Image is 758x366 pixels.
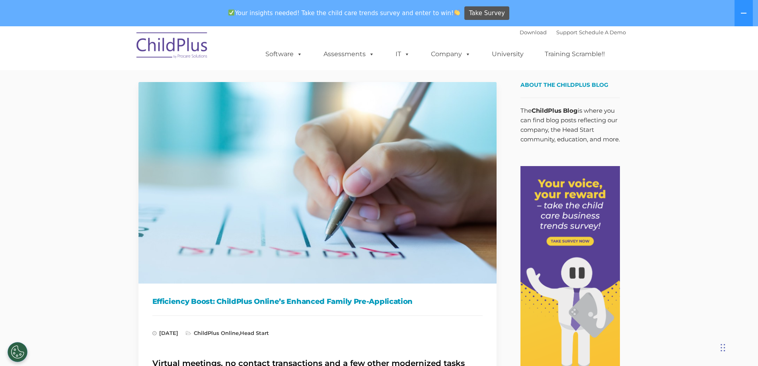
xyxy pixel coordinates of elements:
[423,46,479,62] a: Company
[484,46,532,62] a: University
[464,6,509,20] a: Take Survey
[316,46,382,62] a: Assessments
[240,330,269,336] a: Head Start
[228,10,234,16] img: ✅
[532,107,578,114] strong: ChildPlus Blog
[186,330,269,336] span: ,
[152,330,178,336] span: [DATE]
[721,336,725,360] div: Drag
[8,342,27,362] button: Cookies Settings
[579,29,626,35] a: Schedule A Demo
[138,82,497,284] img: Efficiency Boost: ChildPlus Online's Enhanced Family Pre-Application Process - Streamlining Appli...
[388,46,418,62] a: IT
[628,280,758,366] iframe: Chat Widget
[152,296,483,307] h1: Efficiency Boost: ChildPlus Online’s Enhanced Family Pre-Application
[194,330,239,336] a: ChildPlus Online
[520,29,547,35] a: Download
[454,10,460,16] img: 👏
[133,27,212,67] img: ChildPlus by Procare Solutions
[537,46,613,62] a: Training Scramble!!
[520,81,608,88] span: About the ChildPlus Blog
[225,5,464,21] span: Your insights needed! Take the child care trends survey and enter to win!
[257,46,310,62] a: Software
[520,106,620,144] p: The is where you can find blog posts reflecting our company, the Head Start community, education,...
[469,6,505,20] span: Take Survey
[520,29,626,35] font: |
[556,29,577,35] a: Support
